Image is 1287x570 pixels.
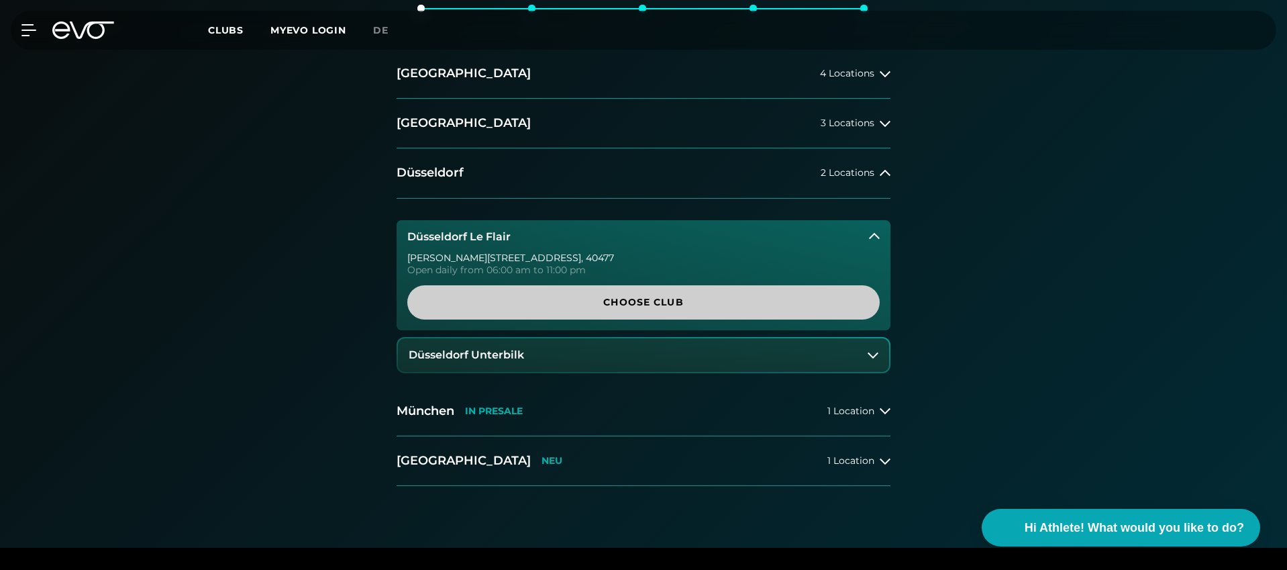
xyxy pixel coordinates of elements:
a: Clubs [208,23,270,36]
a: de [373,23,405,38]
p: IN PRESALE [465,406,523,417]
h3: Düsseldorf Unterbilk [409,349,524,361]
h2: München [397,403,454,420]
div: [PERSON_NAME][STREET_ADDRESS] , 40477 [407,253,880,263]
span: 1 Location [827,406,874,416]
h3: Düsseldorf Le Flair [407,231,511,243]
h2: Düsseldorf [397,164,464,181]
h2: [GEOGRAPHIC_DATA] [397,65,531,82]
button: Düsseldorf Le Flair [397,220,890,254]
span: Choose Club [440,295,847,310]
button: [GEOGRAPHIC_DATA]3 Locations [397,99,890,148]
span: Clubs [208,24,244,36]
a: MYEVO LOGIN [270,24,346,36]
h2: [GEOGRAPHIC_DATA] [397,453,531,469]
p: NEU [542,455,562,467]
span: 1 Location [827,456,874,466]
span: Hi Athlete! What would you like to do? [1025,519,1244,537]
button: Düsseldorf2 Locations [397,148,890,198]
span: 4 Locations [820,68,874,79]
button: MünchenIN PRESALE1 Location [397,387,890,436]
a: Choose Club [407,285,880,320]
div: Open daily from 06:00 am to 11:00 pm [407,265,880,275]
button: [GEOGRAPHIC_DATA]4 Locations [397,49,890,99]
button: Düsseldorf Unterbilk [398,338,889,372]
span: 2 Locations [821,168,874,178]
button: [GEOGRAPHIC_DATA]NEU1 Location [397,436,890,486]
h2: [GEOGRAPHIC_DATA] [397,115,531,132]
span: 3 Locations [821,118,874,128]
span: de [373,24,389,36]
button: Hi Athlete! What would you like to do? [982,509,1260,547]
